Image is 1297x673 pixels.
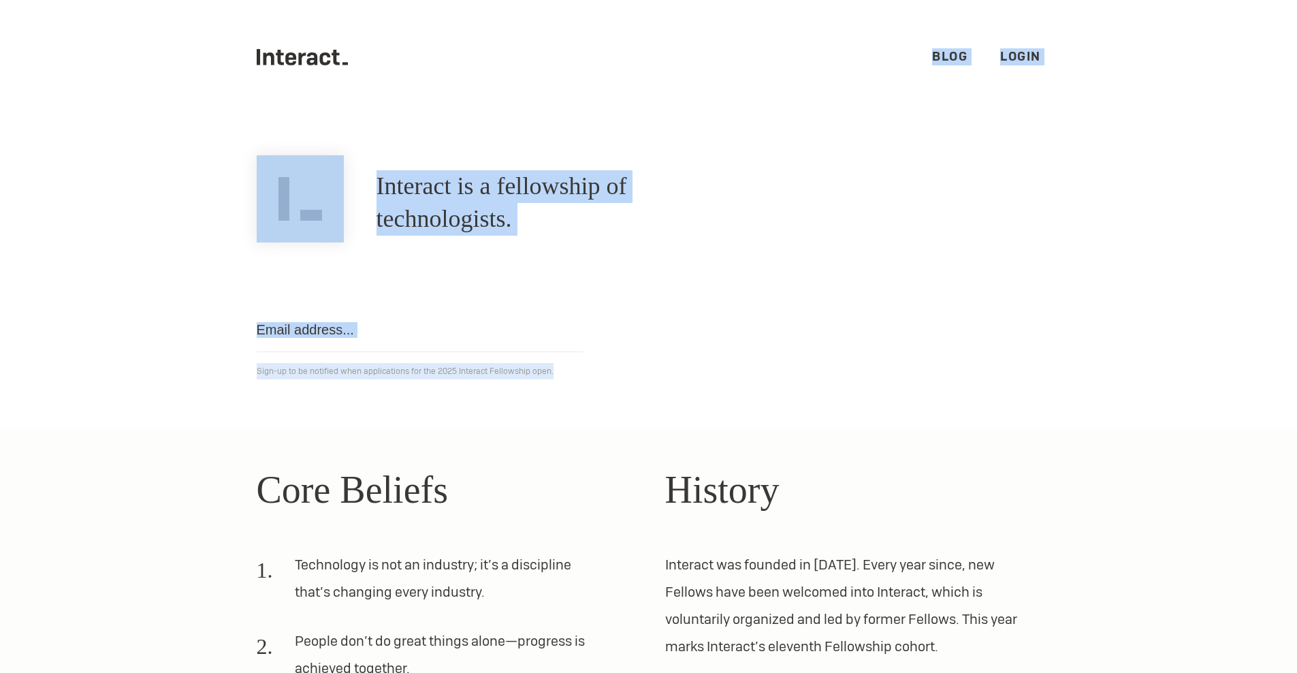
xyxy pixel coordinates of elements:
[932,48,967,64] a: Blog
[377,170,744,236] h1: Interact is a fellowship of technologists.
[257,363,1041,379] p: Sign-up to be notified when applications for the 2025 Interact Fellowship open.
[257,551,600,616] li: Technology is not an industry; it’s a discipline that’s changing every industry.
[257,461,633,518] h2: Core Beliefs
[665,551,1041,660] p: Interact was founded in [DATE]. Every year since, new Fellows have been welcomed into Interact, w...
[665,461,1041,518] h2: History
[257,308,583,352] input: Email address...
[1000,48,1041,64] a: Login
[257,155,344,242] img: Interact Logo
